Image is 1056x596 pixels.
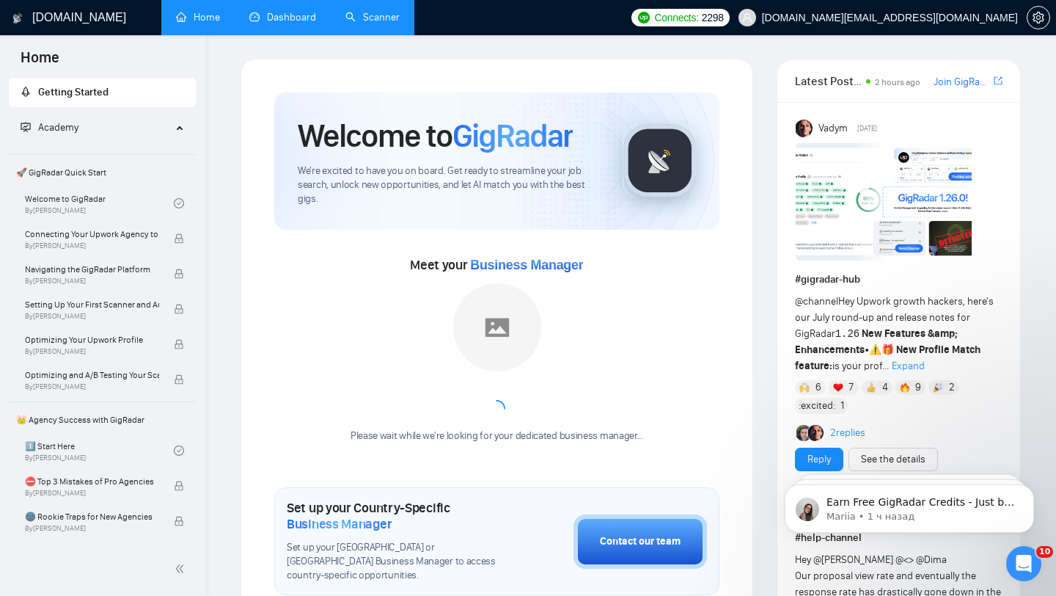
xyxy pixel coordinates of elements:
div: ✅ How To: Connect your agency to [DOMAIN_NAME] [30,377,246,408]
span: lock [174,233,184,244]
img: 🎉 [933,382,943,393]
span: By [PERSON_NAME] [25,277,159,286]
span: check-circle [174,198,184,208]
div: Недавние сообщения [30,210,263,225]
img: Profile image for Viktor [157,23,186,53]
span: We're excited to have you on board. Get ready to streamline your job search, unlock new opportuni... [298,164,599,206]
span: Vadym [818,120,848,137]
span: Главная [25,495,73,505]
span: Set up your [GEOGRAPHIC_DATA] or [GEOGRAPHIC_DATA] Business Manager to access country-specific op... [287,541,500,583]
span: ⚠️ [869,344,881,356]
h1: Welcome to [298,116,573,156]
span: Optimizing and A/B Testing Your Scanner for Better Results [25,368,159,382]
span: Expand [892,360,925,372]
img: F09AC4U7ATU-image.png [796,143,972,261]
button: Чат [98,458,195,517]
span: Hey Upwork growth hackers, here's our July round-up and release notes for GigRadar • is your prof... [795,295,994,372]
span: :excited: [799,398,835,414]
a: Join GigRadar Slack Community [934,74,991,90]
a: export [994,74,1002,88]
div: Nazar [65,247,95,262]
a: 1️⃣ Start HereBy[PERSON_NAME] [25,435,174,467]
iframe: Intercom notifications сообщение [763,454,1056,556]
img: logo [12,7,23,30]
span: 10 [1036,546,1053,558]
p: Чем мы можем помочь? [29,129,264,179]
iframe: To enrich screen reader interactions, please activate Accessibility in Grammarly extension settings [1006,546,1041,581]
div: • 3 ч назад [98,247,155,262]
span: double-left [175,562,189,576]
span: Home [9,47,71,78]
div: Задать вопрос [30,294,246,310]
span: 2 hours ago [875,77,920,87]
img: 🙌 [799,382,810,393]
span: 4 [882,380,888,395]
span: 2298 [702,10,724,26]
span: 6 [815,380,821,395]
span: By [PERSON_NAME] [25,347,159,356]
span: Чат [137,495,156,505]
a: 2replies [830,426,865,440]
img: ❤️ [833,382,843,393]
button: Reply [795,448,843,471]
img: 🔥 [900,382,910,393]
span: Meet your [410,257,583,273]
div: ✅ How To: Connect your agency to [DOMAIN_NAME] [21,371,272,414]
span: lock [174,516,184,526]
span: Academy [21,121,78,134]
span: lock [174,481,184,491]
span: 7 [848,380,854,395]
img: logo [29,28,53,51]
img: placeholder.png [453,283,541,371]
span: удалил Вас из 3 команд, поскажите, если проблемы с логином все еще будут [65,233,491,244]
span: lock [174,269,184,279]
a: setting [1027,12,1050,23]
div: 🔠 GigRadar Search Syntax: Query Operators for Optimized Job Searches [30,420,246,451]
img: 👍 [866,382,876,393]
span: By [PERSON_NAME] [25,241,159,250]
img: Vadym [796,120,813,137]
span: loading [487,399,506,418]
img: upwork-logo.png [638,12,650,23]
div: 🔠 GigRadar Search Syntax: Query Operators for Optimized Job Searches [21,414,272,457]
span: By [PERSON_NAME] [25,382,159,391]
span: [DATE] [857,122,877,135]
a: Welcome to GigRadarBy[PERSON_NAME] [25,187,174,219]
span: Поиск по статьям [30,344,133,359]
span: Connecting Your Upwork Agency to GigRadar [25,227,159,241]
span: 🌚 Rookie Traps for New Agencies [25,509,159,524]
a: homeHome [176,11,220,23]
span: 🚀 GigRadar Quick Start [10,158,194,187]
span: export [994,75,1002,87]
span: 🎁 [881,344,894,356]
code: 1.26 [835,328,860,340]
h1: Set up your Country-Specific [287,500,500,532]
button: Помощь [196,458,293,517]
span: setting [1027,12,1049,23]
span: 1 [840,399,844,413]
span: lock [174,304,184,314]
span: Connects: [654,10,698,26]
span: By [PERSON_NAME] [25,312,159,321]
p: Здравствуйте! 👋 [29,104,264,129]
div: Please wait while we're looking for your dedicated business manager... [342,429,652,443]
span: Setting Up Your First Scanner and Auto-Bidder [25,297,159,312]
li: Getting Started [9,78,196,107]
span: user [742,12,752,23]
img: Profile image for Mariia [185,23,214,53]
span: lock [174,339,184,349]
span: 2 [949,380,955,395]
span: 9 [915,380,921,395]
h1: # gigradar-hub [795,272,1002,288]
span: By [PERSON_NAME] [25,489,159,498]
span: lock [174,374,184,385]
span: GigRadar [452,116,573,156]
span: ⛔ Top 3 Mistakes of Pro Agencies [25,474,159,489]
div: Задать вопрос [15,282,279,322]
span: Optimizing Your Upwork Profile [25,332,159,347]
button: Поиск по статьям [21,336,272,366]
img: gigradar-logo.png [623,124,697,197]
button: See the details [848,448,938,471]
